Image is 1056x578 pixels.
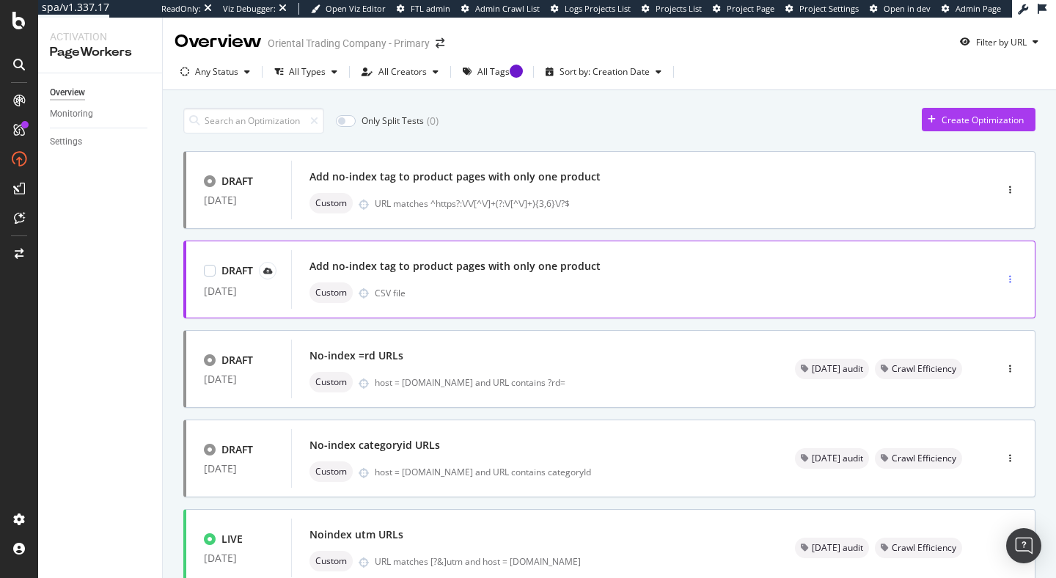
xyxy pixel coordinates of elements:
div: URL matches ^https?:\/\/[^\/]+(?:\/[^\/]+){3,6}\/?$ [375,197,933,210]
div: [DATE] [204,194,274,206]
div: neutral label [875,538,962,558]
div: neutral label [309,282,353,303]
a: Admin Page [942,3,1001,15]
span: Projects List [656,3,702,14]
div: Viz Debugger: [223,3,276,15]
span: Crawl Efficiency [892,544,956,552]
a: Admin Crawl List [461,3,540,15]
span: Custom [315,467,347,476]
div: DRAFT [221,442,253,457]
div: DRAFT [221,263,253,278]
div: Only Split Tests [362,114,424,127]
button: All Types [268,60,343,84]
div: Overview [175,29,262,54]
span: Project Settings [799,3,859,14]
div: neutral label [309,372,353,392]
a: Open in dev [870,3,931,15]
div: neutral label [309,193,353,213]
div: ReadOnly: [161,3,201,15]
div: host = [DOMAIN_NAME] and URL contains categoryId [375,466,760,478]
span: [DATE] audit [812,365,863,373]
div: Add no-index tag to product pages with only one product [309,169,601,184]
button: Create Optimization [922,108,1035,131]
span: [DATE] audit [812,454,863,463]
a: Monitoring [50,106,152,122]
button: Any Status [175,60,256,84]
div: ( 0 ) [427,114,439,128]
div: neutral label [875,448,962,469]
span: Open in dev [884,3,931,14]
span: Custom [315,557,347,566]
div: Activation [50,29,150,44]
div: All Types [289,67,326,76]
div: Add no-index tag to product pages with only one product [309,259,601,274]
div: neutral label [795,359,869,379]
div: [DATE] [204,373,274,385]
div: Filter by URL [976,36,1027,48]
a: Project Page [713,3,774,15]
div: Any Status [195,67,238,76]
div: Create Optimization [942,114,1024,126]
div: All Creators [378,67,427,76]
div: Tooltip anchor [510,65,523,78]
div: CSV file [375,287,406,299]
span: Logs Projects List [565,3,631,14]
div: No-index categoryid URLs [309,438,440,453]
div: host = [DOMAIN_NAME] and URL contains ?rd= [375,376,760,389]
span: Open Viz Editor [326,3,386,14]
div: Monitoring [50,106,93,122]
a: Settings [50,134,152,150]
span: FTL admin [411,3,450,14]
span: Custom [315,378,347,387]
a: Logs Projects List [551,3,631,15]
input: Search an Optimization [183,108,324,133]
span: Project Page [727,3,774,14]
span: Admin Crawl List [475,3,540,14]
a: FTL admin [397,3,450,15]
div: arrow-right-arrow-left [436,38,444,48]
span: Admin Page [956,3,1001,14]
span: Crawl Efficiency [892,454,956,463]
a: Project Settings [785,3,859,15]
div: neutral label [309,551,353,571]
span: Custom [315,288,347,297]
a: Projects List [642,3,702,15]
div: DRAFT [221,174,253,189]
button: All Creators [356,60,444,84]
div: neutral label [875,359,962,379]
button: All Tags [457,60,527,84]
div: Settings [50,134,82,150]
div: PageWorkers [50,44,150,61]
div: neutral label [309,461,353,482]
div: [DATE] [204,552,274,564]
a: Overview [50,85,152,100]
div: [DATE] [204,463,274,475]
div: Open Intercom Messenger [1006,528,1041,563]
div: Overview [50,85,85,100]
div: Noindex utm URLs [309,527,403,542]
div: Sort by: Creation Date [560,67,650,76]
span: [DATE] audit [812,544,863,552]
a: Open Viz Editor [311,3,386,15]
div: Oriental Trading Company - Primary [268,36,430,51]
div: neutral label [795,538,869,558]
div: All Tags [477,67,510,76]
div: URL matches [?&]utm and host = [DOMAIN_NAME] [375,555,760,568]
div: No-index =rd URLs [309,348,403,363]
span: Custom [315,199,347,208]
div: neutral label [795,448,869,469]
div: [DATE] [204,285,274,297]
div: DRAFT [221,353,253,367]
span: Crawl Efficiency [892,365,956,373]
button: Sort by: Creation Date [540,60,667,84]
div: LIVE [221,532,243,546]
button: Filter by URL [954,30,1044,54]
